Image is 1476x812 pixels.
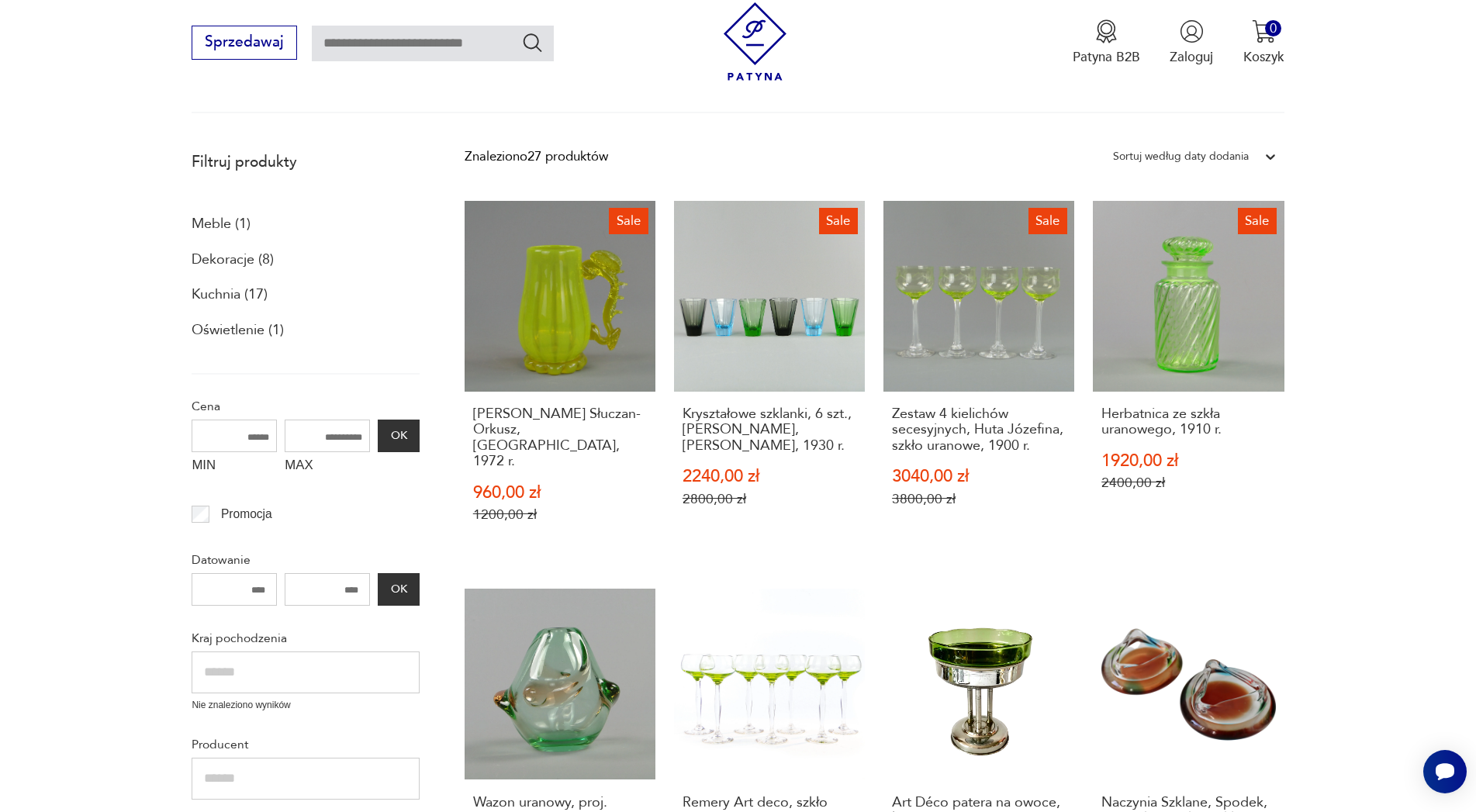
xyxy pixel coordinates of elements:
button: 0Koszyk [1243,19,1284,66]
img: Ikona koszyka [1252,19,1276,43]
p: Datowanie [192,550,420,570]
p: Zaloguj [1170,48,1213,66]
a: Kuchnia (17) [192,282,268,308]
div: Znaleziono 27 produktów [465,147,608,167]
a: Meble (1) [192,211,251,237]
a: Dekoracje (8) [192,247,274,273]
p: 2400,00 zł [1101,475,1276,491]
button: OK [378,420,420,452]
iframe: Smartsupp widget button [1423,750,1467,793]
h3: Herbatnica ze szkła uranowego, 1910 r. [1101,406,1276,438]
img: Patyna - sklep z meblami i dekoracjami vintage [716,2,794,81]
a: Ikona medaluPatyna B2B [1073,19,1140,66]
p: 2240,00 zł [683,468,857,485]
p: 2800,00 zł [683,491,857,507]
button: Zaloguj [1170,19,1213,66]
img: Ikonka użytkownika [1180,19,1204,43]
a: Sprzedawaj [192,37,296,50]
button: Szukaj [521,31,544,54]
button: Sprzedawaj [192,26,296,60]
a: SaleZestaw 4 kielichów secesyjnych, Huta Józefina, szkło uranowe, 1900 r.Zestaw 4 kielichów seces... [883,201,1074,559]
p: 1920,00 zł [1101,453,1276,469]
label: MAX [285,452,370,482]
h3: Kryształowe szklanki, 6 szt., [PERSON_NAME], [PERSON_NAME], 1930 r. [683,406,857,454]
button: Patyna B2B [1073,19,1140,66]
p: Nie znaleziono wyników [192,698,420,713]
a: SaleHerbatnica ze szkła uranowego, 1910 r.Herbatnica ze szkła uranowego, 1910 r.1920,00 zł2400,00 zł [1093,201,1284,559]
p: 960,00 zł [473,485,648,501]
p: Promocja [221,504,272,524]
p: Patyna B2B [1073,48,1140,66]
p: Cena [192,396,420,416]
a: Oświetlenie (1) [192,317,284,344]
label: MIN [192,452,277,482]
h3: [PERSON_NAME] Słuczan-Orkusz, [GEOGRAPHIC_DATA], 1972 r. [473,406,648,470]
p: Producent [192,734,420,755]
p: Filtruj produkty [192,152,420,172]
p: Kraj pochodzenia [192,628,420,648]
p: 1200,00 zł [473,506,648,523]
p: 3040,00 zł [892,468,1066,485]
h3: Zestaw 4 kielichów secesyjnych, Huta Józefina, szkło uranowe, 1900 r. [892,406,1066,454]
p: 3800,00 zł [892,491,1066,507]
div: 0 [1265,20,1281,36]
a: SaleKufel, J. Słuczan-Orkusz, Kraków, 1972 r.[PERSON_NAME] Słuczan-Orkusz, [GEOGRAPHIC_DATA], 197... [465,201,655,559]
p: Koszyk [1243,48,1284,66]
div: Sortuj według daty dodania [1113,147,1249,167]
img: Ikona medalu [1094,19,1118,43]
button: OK [378,573,420,606]
a: SaleKryształowe szklanki, 6 szt., Moser, Art Deco, 1930 r.Kryształowe szklanki, 6 szt., [PERSON_N... [674,201,865,559]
